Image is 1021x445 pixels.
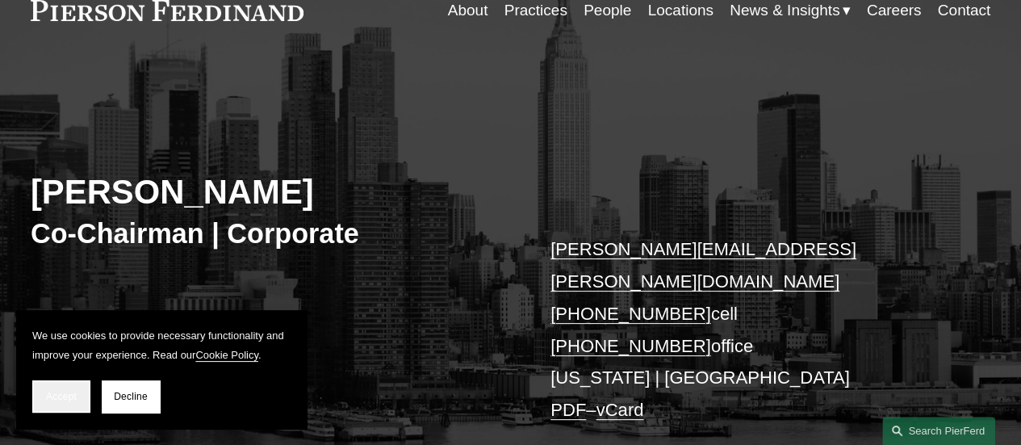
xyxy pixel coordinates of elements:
span: Decline [114,391,148,402]
button: Decline [102,380,160,413]
p: cell office [US_STATE] | [GEOGRAPHIC_DATA] – [550,233,950,426]
h3: Co-Chairman | Corporate [31,216,511,250]
a: Search this site [882,417,995,445]
section: Cookie banner [16,310,307,429]
h2: [PERSON_NAME] [31,172,511,213]
a: Cookie Policy [195,349,258,361]
p: We use cookies to provide necessary functionality and improve your experience. Read our . [32,326,291,364]
a: vCard [596,400,643,420]
button: Accept [32,380,90,413]
a: [PERSON_NAME][EMAIL_ADDRESS][PERSON_NAME][DOMAIN_NAME] [550,239,856,292]
a: [PHONE_NUMBER] [550,304,711,324]
a: PDF [550,400,586,420]
a: [PHONE_NUMBER] [550,336,711,356]
span: Accept [46,391,77,402]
